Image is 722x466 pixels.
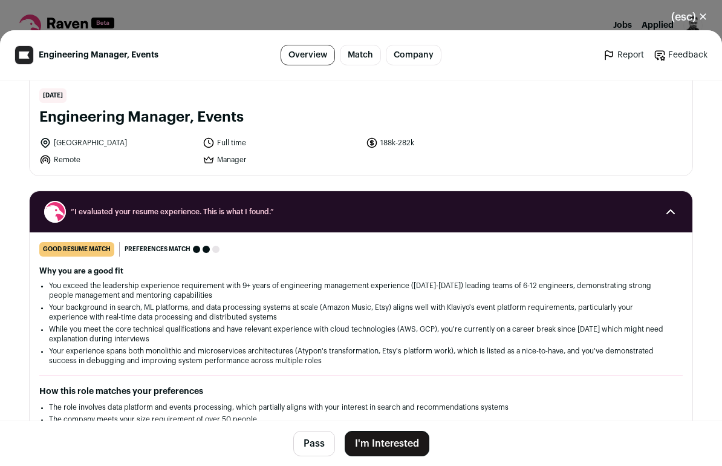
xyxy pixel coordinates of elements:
[49,346,673,366] li: Your experience spans both monolithic and microservices architectures (Atypon's transformation, E...
[39,108,683,127] h1: Engineering Manager, Events
[657,4,722,30] button: Close modal
[49,324,673,344] li: While you meet the core technical qualifications and have relevant experience with cloud technolo...
[39,88,67,103] span: [DATE]
[345,431,429,456] button: I'm Interested
[39,266,683,276] h2: Why you are a good fit
[603,49,644,61] a: Report
[15,46,33,64] img: ce5bb112137e9fa6fac42524d9652fe807834fc36a204334b59d05f2cc57c70d.jpg
[39,49,158,61] span: Engineering Manager, Events
[49,402,673,412] li: The role involves data platform and events processing, which partially aligns with your interest ...
[293,431,335,456] button: Pass
[340,45,381,65] a: Match
[39,386,683,398] h2: How this role matches your preferences
[39,154,195,166] li: Remote
[49,415,673,424] li: The company meets your size requirement of over 50 people
[366,137,522,149] li: 188k-282k
[386,45,441,65] a: Company
[125,243,190,255] span: Preferences match
[39,242,114,257] div: good resume match
[49,281,673,300] li: You exceed the leadership experience requirement with 9+ years of engineering management experien...
[281,45,335,65] a: Overview
[39,137,195,149] li: [GEOGRAPHIC_DATA]
[203,154,359,166] li: Manager
[71,207,651,217] span: “I evaluated your resume experience. This is what I found.”
[49,303,673,322] li: Your background in search, ML platforms, and data processing systems at scale (Amazon Music, Etsy...
[654,49,707,61] a: Feedback
[203,137,359,149] li: Full time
